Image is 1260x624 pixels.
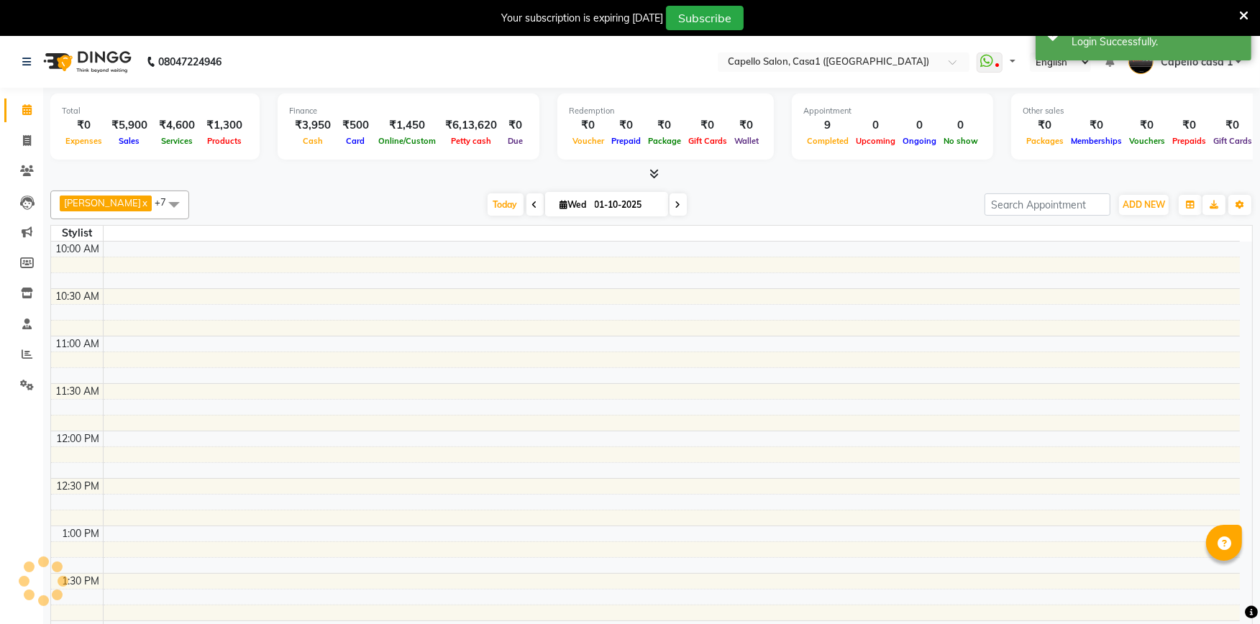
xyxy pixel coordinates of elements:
[204,136,245,146] span: Products
[899,117,940,134] div: 0
[1023,105,1256,117] div: Other sales
[1023,136,1067,146] span: Packages
[53,384,103,399] div: 11:30 AM
[53,242,103,257] div: 10:00 AM
[501,11,663,26] div: Your subscription is expiring [DATE]
[731,136,762,146] span: Wallet
[1169,136,1210,146] span: Prepaids
[158,42,222,82] b: 08047224946
[54,479,103,494] div: 12:30 PM
[447,136,495,146] span: Petty cash
[289,105,528,117] div: Finance
[155,196,177,208] span: +7
[1210,136,1256,146] span: Gift Cards
[60,574,103,589] div: 1:30 PM
[201,117,248,134] div: ₹1,300
[590,194,662,216] input: 2025-10-01
[116,136,144,146] span: Sales
[1126,117,1169,134] div: ₹0
[54,431,103,446] div: 12:00 PM
[504,136,526,146] span: Due
[1072,35,1241,50] div: Login Successfully.
[106,117,153,134] div: ₹5,900
[488,193,524,216] span: Today
[557,199,590,210] span: Wed
[157,136,196,146] span: Services
[62,136,106,146] span: Expenses
[940,136,982,146] span: No show
[731,117,762,134] div: ₹0
[644,117,685,134] div: ₹0
[569,136,608,146] span: Voucher
[337,117,375,134] div: ₹500
[375,117,439,134] div: ₹1,450
[569,117,608,134] div: ₹0
[685,117,731,134] div: ₹0
[666,6,744,30] button: Subscribe
[60,526,103,541] div: 1:00 PM
[64,197,141,208] span: [PERSON_NAME]
[439,117,503,134] div: ₹6,13,620
[803,105,982,117] div: Appointment
[608,136,644,146] span: Prepaid
[153,117,201,134] div: ₹4,600
[37,42,135,82] img: logo
[1067,117,1126,134] div: ₹0
[503,117,528,134] div: ₹0
[343,136,369,146] span: Card
[852,136,899,146] span: Upcoming
[62,105,248,117] div: Total
[803,136,852,146] span: Completed
[289,117,337,134] div: ₹3,950
[1023,117,1067,134] div: ₹0
[608,117,644,134] div: ₹0
[299,136,327,146] span: Cash
[1169,117,1210,134] div: ₹0
[1126,136,1169,146] span: Vouchers
[1210,117,1256,134] div: ₹0
[685,136,731,146] span: Gift Cards
[53,289,103,304] div: 10:30 AM
[644,136,685,146] span: Package
[940,117,982,134] div: 0
[852,117,899,134] div: 0
[53,336,103,352] div: 11:00 AM
[803,117,852,134] div: 9
[1123,199,1165,210] span: ADD NEW
[141,197,147,208] a: x
[51,226,103,241] div: Stylist
[899,136,940,146] span: Ongoing
[1119,195,1169,215] button: ADD NEW
[375,136,439,146] span: Online/Custom
[1067,136,1126,146] span: Memberships
[985,193,1110,216] input: Search Appointment
[1161,55,1233,70] span: Capello casa 1
[569,105,762,117] div: Redemption
[62,117,106,134] div: ₹0
[1128,49,1154,74] img: Capello casa 1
